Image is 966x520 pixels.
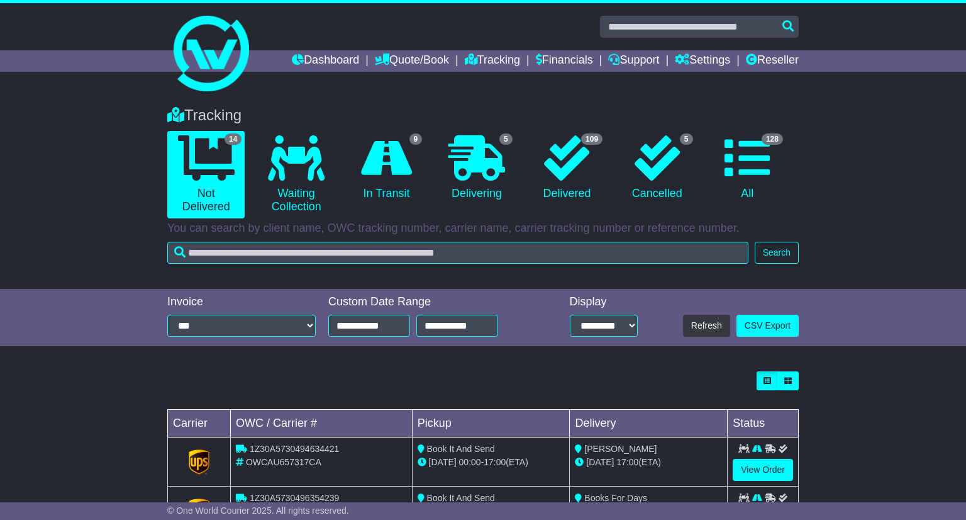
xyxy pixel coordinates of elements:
[250,493,339,503] span: 1Z30A5730496354239
[161,106,805,125] div: Tracking
[250,444,339,454] span: 1Z30A5730494634421
[375,50,449,72] a: Quote/Book
[429,457,457,467] span: [DATE]
[409,133,423,145] span: 9
[755,242,799,264] button: Search
[499,133,513,145] span: 5
[292,50,359,72] a: Dashboard
[570,410,728,438] td: Delivery
[257,131,335,218] a: Waiting Collection
[427,493,495,503] span: Book It And Send
[438,131,515,205] a: 5 Delivering
[528,131,606,205] a: 109 Delivered
[536,50,593,72] a: Financials
[167,295,316,309] div: Invoice
[618,131,696,205] a: 5 Cancelled
[709,131,786,205] a: 128 All
[675,50,730,72] a: Settings
[680,133,693,145] span: 5
[167,222,799,235] p: You can search by client name, OWC tracking number, carrier name, carrier tracking number or refe...
[167,506,349,516] span: © One World Courier 2025. All rights reserved.
[584,444,657,454] span: [PERSON_NAME]
[167,131,245,218] a: 14 Not Delivered
[683,315,730,337] button: Refresh
[246,457,321,467] span: OWCAU657317CA
[418,456,565,469] div: - (ETA)
[581,133,602,145] span: 109
[608,50,659,72] a: Support
[586,457,614,467] span: [DATE]
[728,410,799,438] td: Status
[348,131,425,205] a: 9 In Transit
[484,457,506,467] span: 17:00
[570,295,638,309] div: Display
[616,457,638,467] span: 17:00
[412,410,570,438] td: Pickup
[575,456,722,469] div: (ETA)
[189,449,210,475] img: GetCarrierServiceLogo
[231,410,413,438] td: OWC / Carrier #
[746,50,799,72] a: Reseller
[328,295,530,309] div: Custom Date Range
[736,315,799,337] a: CSV Export
[465,50,520,72] a: Tracking
[733,459,793,481] a: View Order
[225,133,241,145] span: 14
[459,457,481,467] span: 00:00
[762,133,783,145] span: 128
[427,444,495,454] span: Book It And Send
[168,410,231,438] td: Carrier
[584,493,647,503] span: Books For Days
